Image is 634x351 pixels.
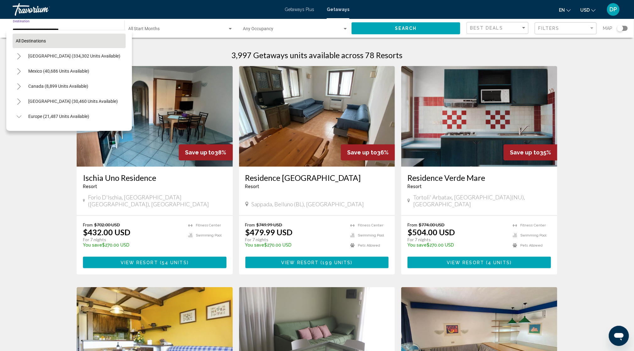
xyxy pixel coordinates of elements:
[285,7,314,12] a: Getaways Plus
[232,50,403,60] h1: 3,997 Getaways units available across 78 Resorts
[245,173,389,182] a: Residence [GEOGRAPHIC_DATA]
[407,237,506,242] p: For 7 nights
[162,260,187,265] span: 54 units
[401,66,557,167] img: 2963I01X.jpg
[407,242,427,248] span: You save
[13,80,25,92] button: Toggle Canada (8,899 units available)
[323,260,351,265] span: 199 units
[419,222,445,227] span: $774.00 USD
[488,260,510,265] span: 4 units
[413,194,551,208] span: Tortoli' Arbatax, [GEOGRAPHIC_DATA](NU), [GEOGRAPHIC_DATA]
[245,257,389,268] button: View Resort(199 units)
[520,233,546,237] span: Swimming Pool
[245,242,265,248] span: You save
[28,99,118,104] span: [GEOGRAPHIC_DATA] (30,460 units available)
[520,243,543,248] span: Pets Allowed
[447,260,484,265] span: View Resort
[504,144,557,160] div: 35%
[580,8,590,13] span: USD
[358,233,384,237] span: Swimming Pool
[407,227,455,237] p: $504.00 USD
[605,3,621,16] button: User Menu
[327,7,349,12] a: Getaways
[13,34,126,48] button: All destinations
[358,223,383,227] span: Fitness Center
[407,222,417,227] span: From
[28,84,88,89] span: Canada (8,899 units available)
[252,201,364,208] span: Sappada, Belluno (BL), [GEOGRAPHIC_DATA]
[538,26,560,31] span: Filters
[603,24,612,33] span: Map
[609,6,617,13] span: DP
[83,237,182,242] p: For 7 nights
[407,257,551,268] button: View Resort(4 units)
[407,173,551,182] a: Residence Verde Mare
[25,49,123,63] button: [GEOGRAPHIC_DATA] (334,302 units available)
[25,79,91,93] button: Canada (8,899 units available)
[88,194,226,208] span: Forio d'Ischia, [GEOGRAPHIC_DATA] ([GEOGRAPHIC_DATA]), [GEOGRAPHIC_DATA]
[470,25,527,31] mat-select: Sort by
[121,260,158,265] span: View Resort
[13,95,25,108] button: Toggle Caribbean & Atlantic Islands (30,460 units available)
[83,222,93,227] span: From
[83,242,102,248] span: You save
[83,242,182,248] p: $270.00 USD
[83,184,97,189] span: Resort
[347,149,377,156] span: Save up to
[25,94,121,109] button: [GEOGRAPHIC_DATA] (30,460 units available)
[245,222,255,227] span: From
[609,326,629,346] iframe: Кнопка запуска окна обмена сообщениями
[196,233,222,237] span: Swimming Pool
[580,5,596,14] button: Change currency
[245,184,260,189] span: Resort
[28,53,120,58] span: [GEOGRAPHIC_DATA] (334,302 units available)
[395,26,417,31] span: Search
[16,38,46,43] span: All destinations
[25,109,92,124] button: Europe (21,487 units available)
[13,3,278,16] a: Travorium
[352,22,460,34] button: Search
[535,22,597,35] button: Filter
[484,260,512,265] span: ( )
[341,144,395,160] div: 36%
[83,227,130,237] p: $432.00 USD
[158,260,189,265] span: ( )
[559,5,571,14] button: Change language
[407,184,422,189] span: Resort
[196,223,221,227] span: Fitness Center
[83,173,227,182] a: Ischia Uno Residence
[510,149,540,156] span: Save up to
[559,8,565,13] span: en
[407,242,506,248] p: $270.00 USD
[358,243,380,248] span: Pets Allowed
[470,25,503,31] span: Best Deals
[28,114,89,119] span: Europe (21,487 units available)
[179,144,233,160] div: 38%
[13,50,25,62] button: Toggle United States (334,302 units available)
[77,66,233,167] img: 2256I01X.jpg
[239,66,395,167] img: 2383I01X.jpg
[19,124,80,139] button: Andorra (93 units available)
[13,110,25,123] button: Toggle Europe (21,487 units available)
[245,242,344,248] p: $270.00 USD
[245,227,293,237] p: $479.99 USD
[83,257,227,268] button: View Resort(54 units)
[185,149,215,156] span: Save up to
[28,69,89,74] span: Mexico (40,686 units available)
[319,260,353,265] span: ( )
[520,223,546,227] span: Fitness Center
[257,222,282,227] span: $749.99 USD
[281,260,319,265] span: View Resort
[13,65,25,77] button: Toggle Mexico (40,686 units available)
[245,237,344,242] p: For 7 nights
[25,64,92,78] button: Mexico (40,686 units available)
[94,222,120,227] span: $702.00 USD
